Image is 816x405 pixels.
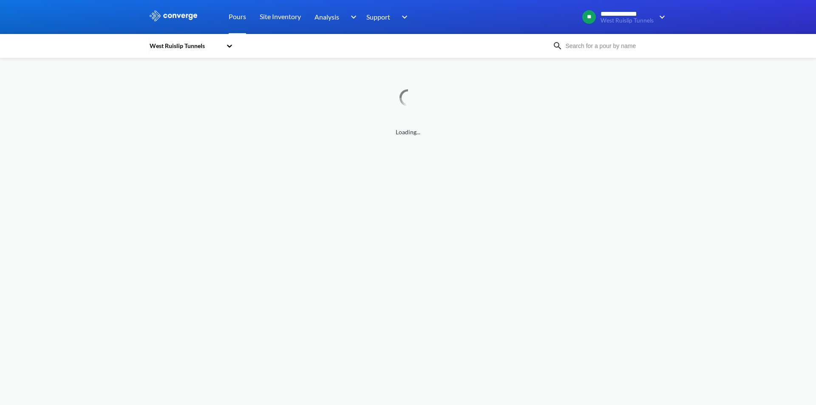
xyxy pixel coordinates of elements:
[396,12,410,22] img: downArrow.svg
[149,127,667,137] span: Loading...
[654,12,667,22] img: downArrow.svg
[345,12,359,22] img: downArrow.svg
[149,10,198,21] img: logo_ewhite.svg
[149,41,222,51] div: West Ruislip Tunnels
[563,41,666,51] input: Search for a pour by name
[552,41,563,51] img: icon-search.svg
[314,11,339,22] span: Analysis
[601,17,654,24] span: West Ruislip Tunnels
[366,11,390,22] span: Support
